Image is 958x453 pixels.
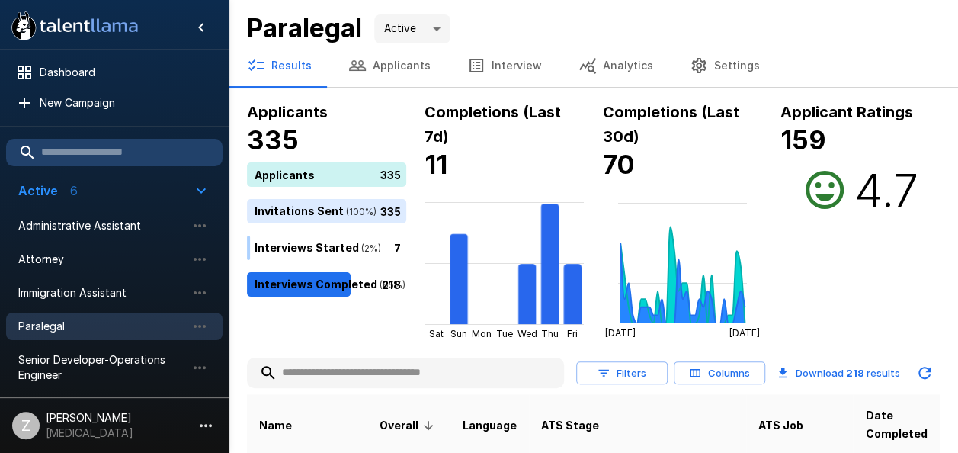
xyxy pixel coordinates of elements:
[517,328,537,339] tspan: Wed
[846,367,864,379] b: 218
[576,361,668,385] button: Filters
[541,328,559,339] tspan: Thu
[382,276,401,292] p: 218
[854,162,918,217] h2: 4.7
[425,103,561,146] b: Completions (Last 7d)
[758,416,803,435] span: ATS Job
[425,149,447,180] b: 11
[380,166,401,182] p: 335
[496,328,513,339] tspan: Tue
[674,361,765,385] button: Columns
[330,44,449,87] button: Applicants
[604,327,635,339] tspan: [DATE]
[909,358,940,388] button: Updated Today - 2:37 PM
[729,327,760,339] tspan: [DATE]
[771,358,906,388] button: Download 218 results
[259,416,292,435] span: Name
[429,328,444,339] tspan: Sat
[603,103,739,146] b: Completions (Last 30d)
[603,149,635,180] b: 70
[560,44,671,87] button: Analytics
[449,44,560,87] button: Interview
[247,103,328,121] b: Applicants
[229,44,330,87] button: Results
[247,12,362,43] b: Paralegal
[380,416,438,435] span: Overall
[247,124,299,156] b: 335
[463,416,517,435] span: Language
[394,239,401,255] p: 7
[541,416,599,435] span: ATS Stage
[567,328,578,339] tspan: Fri
[671,44,778,87] button: Settings
[472,328,492,339] tspan: Mon
[780,103,913,121] b: Applicant Ratings
[380,203,401,219] p: 335
[450,328,467,339] tspan: Sun
[865,406,928,443] span: Date Completed
[374,14,450,43] div: Active
[780,124,826,156] b: 159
